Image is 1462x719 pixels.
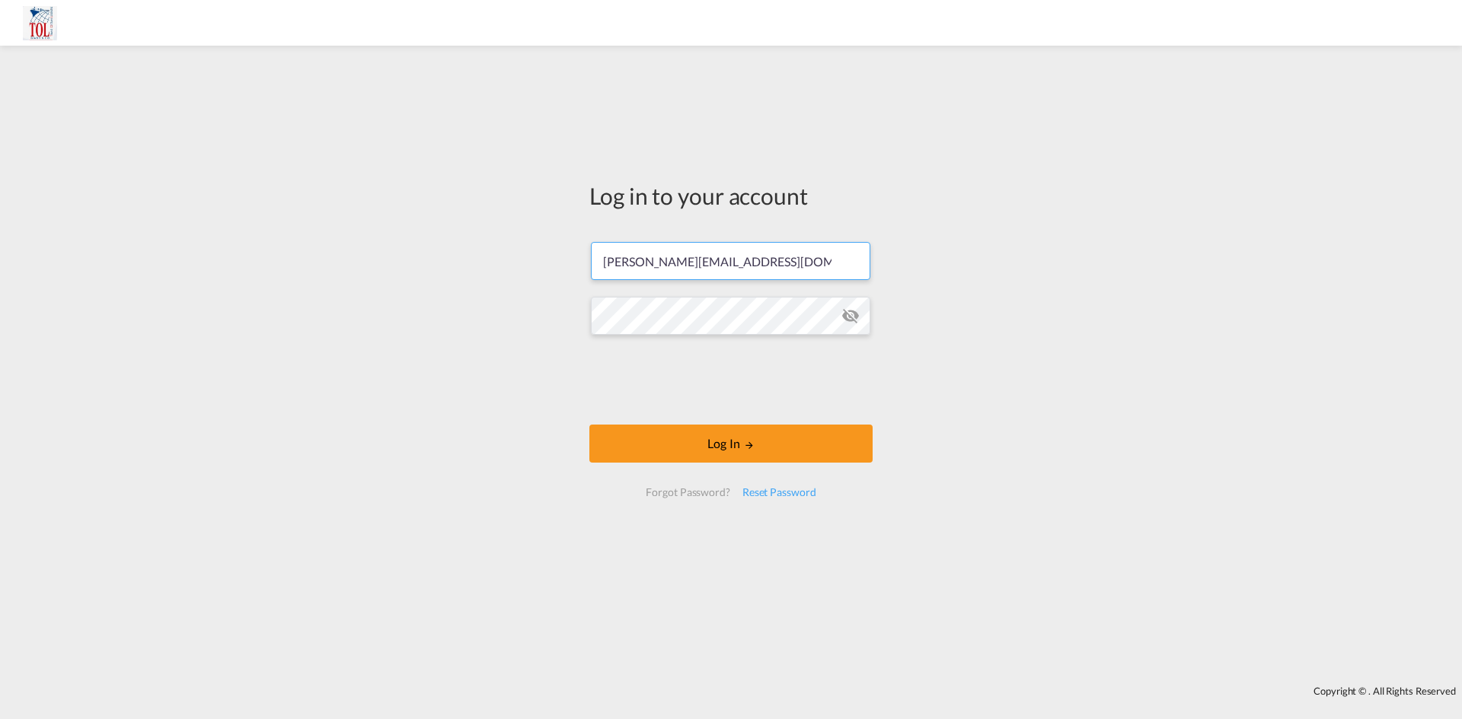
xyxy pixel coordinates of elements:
[589,180,873,212] div: Log in to your account
[640,479,736,506] div: Forgot Password?
[589,425,873,463] button: LOGIN
[591,242,870,280] input: Enter email/phone number
[23,6,57,40] img: bab47dd0da2811ee987f8df8397527d3.JPG
[615,350,847,409] iframe: reCAPTCHA
[841,307,860,325] md-icon: icon-eye-off
[736,479,822,506] div: Reset Password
